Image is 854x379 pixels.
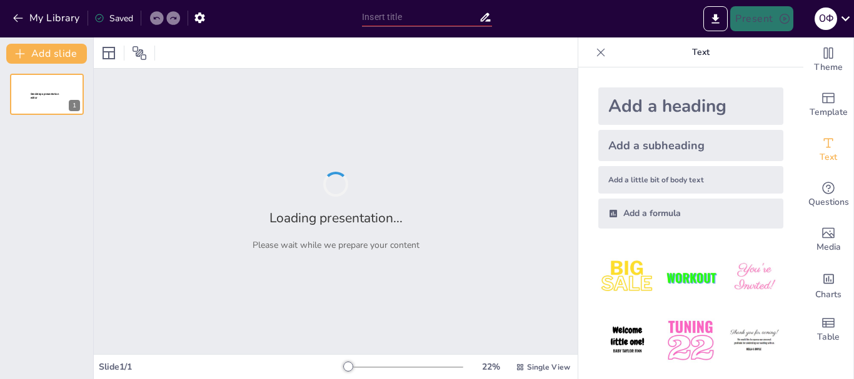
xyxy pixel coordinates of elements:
[816,240,841,254] span: Media
[598,87,783,125] div: Add a heading
[803,37,853,82] div: Change the overall theme
[6,44,87,64] button: Add slide
[611,37,791,67] p: Text
[99,361,343,373] div: Slide 1 / 1
[132,46,147,61] span: Position
[661,249,720,307] img: 2.jpeg
[725,312,783,370] img: 6.jpeg
[94,12,133,24] div: Saved
[725,249,783,307] img: 3.jpeg
[803,217,853,262] div: Add images, graphics, shapes or video
[598,199,783,229] div: Add a formula
[814,61,843,74] span: Theme
[99,43,119,63] div: Layout
[803,82,853,127] div: Add ready made slides
[820,150,837,164] span: Text
[661,312,720,370] img: 5.jpeg
[269,209,403,227] h2: Loading presentation...
[69,100,80,111] div: 1
[815,6,837,31] button: О Ф
[803,262,853,307] div: Add charts and graphs
[476,361,506,373] div: 22 %
[808,195,849,209] span: Questions
[803,172,853,217] div: Get real-time input from your audience
[31,92,59,99] span: Sendsteps presentation editor
[703,6,728,31] button: Export to PowerPoint
[10,74,84,115] div: 1
[598,130,783,161] div: Add a subheading
[527,362,570,372] span: Single View
[817,330,840,344] span: Table
[815,7,837,30] div: О Ф
[803,307,853,352] div: Add a table
[815,288,841,302] span: Charts
[253,239,419,251] p: Please wait while we prepare your content
[730,6,793,31] button: Present
[598,312,656,370] img: 4.jpeg
[810,106,848,119] span: Template
[803,127,853,172] div: Add text boxes
[598,249,656,307] img: 1.jpeg
[9,8,85,28] button: My Library
[598,166,783,194] div: Add a little bit of body text
[362,8,479,26] input: Insert title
